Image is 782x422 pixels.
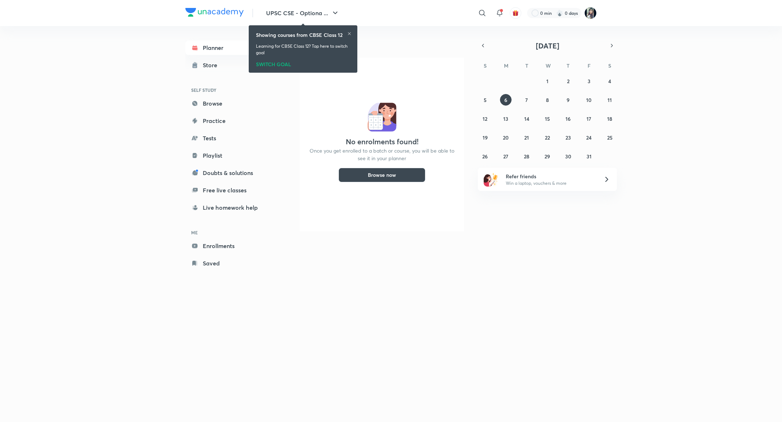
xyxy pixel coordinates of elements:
abbr: October 31, 2025 [586,153,592,160]
abbr: October 6, 2025 [504,97,507,103]
abbr: Friday [588,62,590,69]
img: streak [556,9,563,17]
h6: ME [185,226,269,239]
button: October 23, 2025 [562,132,574,143]
abbr: October 16, 2025 [566,115,571,122]
button: avatar [510,7,521,19]
img: Company Logo [185,8,244,17]
abbr: October 2, 2025 [567,78,569,85]
a: Free live classes [185,183,269,197]
img: referral [484,172,498,187]
button: October 3, 2025 [583,75,595,87]
h6: Refer friends [506,172,595,180]
abbr: October 9, 2025 [567,97,569,103]
a: Browse [185,96,269,111]
abbr: October 25, 2025 [607,134,613,141]
a: Playlist [185,148,269,163]
span: [DATE] [536,41,559,51]
abbr: October 21, 2025 [524,134,529,141]
button: October 28, 2025 [521,150,533,162]
abbr: October 3, 2025 [588,78,590,85]
abbr: October 7, 2025 [525,97,528,103]
button: October 8, 2025 [542,94,553,106]
button: October 16, 2025 [562,113,574,124]
button: October 18, 2025 [604,113,615,124]
abbr: October 10, 2025 [586,97,592,103]
h6: SELF STUDY [185,84,269,96]
button: October 25, 2025 [604,132,615,143]
a: Company Logo [185,8,244,18]
abbr: October 1, 2025 [546,78,548,85]
button: October 15, 2025 [542,113,553,124]
abbr: Monday [504,62,508,69]
abbr: Tuesday [525,62,528,69]
abbr: October 30, 2025 [565,153,571,160]
button: October 2, 2025 [562,75,574,87]
button: October 13, 2025 [500,113,512,124]
div: SWITCH GOAL [256,59,350,67]
button: October 5, 2025 [479,94,491,106]
h4: [DATE] [300,41,470,49]
abbr: October 8, 2025 [546,97,549,103]
abbr: October 15, 2025 [545,115,550,122]
button: October 14, 2025 [521,113,533,124]
button: October 24, 2025 [583,132,595,143]
button: October 19, 2025 [479,132,491,143]
abbr: October 14, 2025 [524,115,529,122]
abbr: October 28, 2025 [524,153,529,160]
button: October 31, 2025 [583,150,595,162]
button: October 20, 2025 [500,132,512,143]
button: October 29, 2025 [542,150,553,162]
button: October 27, 2025 [500,150,512,162]
abbr: October 5, 2025 [484,97,487,103]
button: October 30, 2025 [562,150,574,162]
abbr: October 13, 2025 [503,115,508,122]
button: Browse now [339,168,425,182]
button: October 12, 2025 [479,113,491,124]
button: October 17, 2025 [583,113,595,124]
button: October 26, 2025 [479,150,491,162]
a: Planner [185,41,269,55]
a: Live homework help [185,200,269,215]
button: UPSC CSE - Optiona ... [262,6,344,20]
p: Win a laptop, vouchers & more [506,180,595,187]
button: October 22, 2025 [542,132,553,143]
abbr: October 20, 2025 [503,134,509,141]
button: October 4, 2025 [604,75,615,87]
h4: No enrolments found! [346,137,419,146]
abbr: October 27, 2025 [503,153,508,160]
button: October 10, 2025 [583,94,595,106]
abbr: October 12, 2025 [483,115,487,122]
a: Store [185,58,269,72]
button: October 21, 2025 [521,132,533,143]
button: October 11, 2025 [604,94,615,106]
a: Tests [185,131,269,145]
button: [DATE] [488,41,607,51]
button: October 7, 2025 [521,94,533,106]
abbr: October 11, 2025 [607,97,612,103]
abbr: October 22, 2025 [545,134,550,141]
img: avatar [512,10,519,16]
abbr: October 26, 2025 [482,153,488,160]
abbr: October 4, 2025 [608,78,611,85]
abbr: Sunday [484,62,487,69]
abbr: October 29, 2025 [545,153,550,160]
abbr: October 17, 2025 [586,115,591,122]
abbr: October 19, 2025 [483,134,488,141]
abbr: October 23, 2025 [566,134,571,141]
a: Enrollments [185,239,269,253]
p: Once you get enrolled to a batch or course, you will be able to see it in your planner [308,147,455,162]
button: October 9, 2025 [562,94,574,106]
button: October 6, 2025 [500,94,512,106]
h6: Showing courses from CBSE Class 12 [256,31,342,39]
div: Store [203,61,222,69]
abbr: October 24, 2025 [586,134,592,141]
img: Ragini Vishwakarma [584,7,597,19]
abbr: October 18, 2025 [607,115,612,122]
abbr: Wednesday [546,62,551,69]
img: No events [367,103,396,132]
abbr: Saturday [608,62,611,69]
p: Learning for CBSE Class 12? Tap here to switch goal [256,43,350,56]
a: Saved [185,256,269,270]
button: October 1, 2025 [542,75,553,87]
